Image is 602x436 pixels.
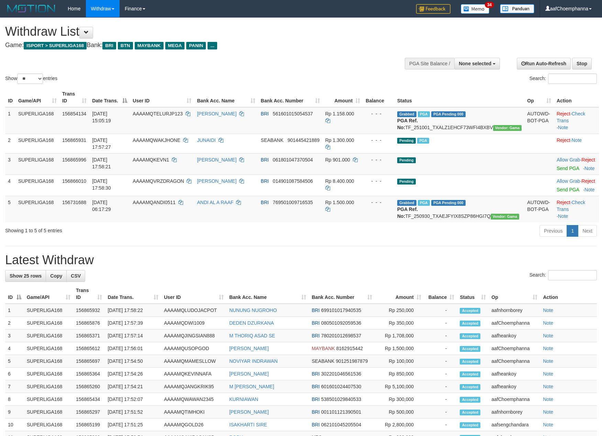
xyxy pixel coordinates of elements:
[133,157,169,163] span: AAAAMQKEVN1
[500,4,534,13] img: panduan.png
[15,175,59,196] td: SUPERLIGA168
[105,355,161,368] td: [DATE] 17:54:50
[424,284,457,304] th: Balance: activate to sort column ascending
[543,308,553,313] a: Note
[161,342,226,355] td: AAAAMQUSOPGOD
[135,42,164,49] span: MAYBANK
[336,346,363,351] span: Copy 8162915442 to clipboard
[493,125,522,131] span: Vendor URL: https://trx31.1velocity.biz
[529,270,597,280] label: Search:
[161,380,226,393] td: AAAAMQJANGKRIK95
[394,196,524,222] td: TF_250930_TXAEJFYIX8SZP86HGI7Q
[73,355,105,368] td: 156865697
[431,200,466,206] span: PGA Pending
[424,317,457,329] td: -
[489,406,540,418] td: aafnhornborey
[5,368,24,380] td: 6
[62,111,86,116] span: 156854134
[312,346,335,351] span: MAYBANK
[5,196,15,222] td: 5
[366,178,392,185] div: - - -
[557,166,579,171] a: Send PGA
[489,380,540,393] td: aafheankoy
[543,422,553,427] a: Note
[15,134,59,153] td: SUPERLIGA168
[424,393,457,406] td: -
[363,88,394,107] th: Balance
[417,138,429,144] span: Marked by aafsengchandara
[557,157,581,163] span: ·
[548,270,597,280] input: Search:
[92,111,111,123] span: [DATE] 15:05:19
[529,74,597,84] label: Search:
[375,329,424,342] td: Rp 1,708,000
[5,42,394,49] h4: Game: Bank:
[489,317,540,329] td: aafChoemphanna
[460,333,480,339] span: Accepted
[261,137,283,143] span: SEABANK
[226,284,309,304] th: Bank Acc. Name: activate to sort column ascending
[517,58,571,69] a: Run Auto-Refresh
[5,74,57,84] label: Show entries
[491,214,520,220] span: Vendor URL: https://trx31.1velocity.biz
[489,368,540,380] td: aafheankoy
[548,74,597,84] input: Search:
[5,175,15,196] td: 4
[24,380,73,393] td: SUPERLIGA168
[375,284,424,304] th: Amount: activate to sort column ascending
[258,88,323,107] th: Bank Acc. Number: activate to sort column ascending
[309,284,375,304] th: Bank Acc. Number: activate to sort column ascending
[397,118,418,130] b: PGA Ref. No:
[5,3,57,14] img: MOTION_logo.png
[397,200,416,206] span: Grabbed
[323,88,363,107] th: Amount: activate to sort column ascending
[460,371,480,377] span: Accepted
[229,308,277,313] a: NUNUNG NUGROHO
[229,346,269,351] a: [PERSON_NAME]
[133,111,183,116] span: AAAAMQTELURJP123
[24,329,73,342] td: SUPERLIGA168
[186,42,206,49] span: PANIN
[485,2,494,8] span: 34
[161,329,226,342] td: AAAAMQJINGSIAN888
[375,380,424,393] td: Rp 5,100,000
[366,110,392,117] div: - - -
[321,422,361,427] span: Copy 062101045205504 to clipboard
[312,333,320,338] span: BRI
[489,329,540,342] td: aafheankoy
[15,88,59,107] th: Game/API: activate to sort column ascending
[73,368,105,380] td: 156865364
[489,355,540,368] td: aafChoemphanna
[5,355,24,368] td: 5
[312,409,320,415] span: BRI
[197,178,236,184] a: [PERSON_NAME]
[543,409,553,415] a: Note
[197,137,215,143] a: JUNAIDI
[557,178,581,184] span: ·
[375,342,424,355] td: Rp 1,500,000
[424,304,457,317] td: -
[105,368,161,380] td: [DATE] 17:54:26
[161,284,226,304] th: User ID: activate to sort column ascending
[424,342,457,355] td: -
[366,156,392,163] div: - - -
[24,317,73,329] td: SUPERLIGA168
[5,304,24,317] td: 1
[584,166,595,171] a: Note
[524,107,554,134] td: AUTOWD-BOT-PGA
[62,157,86,163] span: 156865996
[489,342,540,355] td: aafChoemphanna
[424,355,457,368] td: -
[73,406,105,418] td: 156865297
[325,111,354,116] span: Rp 1.158.000
[558,213,568,219] a: Note
[261,157,269,163] span: BRI
[543,384,553,389] a: Note
[557,200,570,205] a: Reject
[165,42,185,49] span: MEGA
[261,178,269,184] span: BRI
[92,157,111,169] span: [DATE] 17:58:21
[24,406,73,418] td: SUPERLIGA168
[460,308,480,314] span: Accepted
[543,396,553,402] a: Note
